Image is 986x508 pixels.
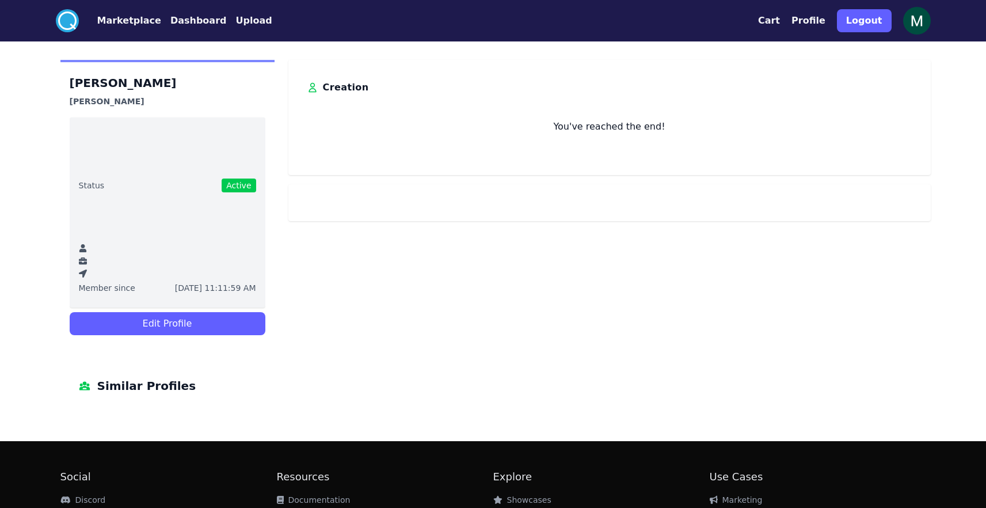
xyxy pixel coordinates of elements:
a: Logout [837,5,892,37]
h3: Creation [323,78,369,97]
button: Upload [235,14,272,28]
span: Status [79,180,105,191]
h3: [PERSON_NAME] [70,94,265,108]
h2: Resources [277,469,493,485]
a: Upload [226,14,272,28]
span: Member since [79,282,135,294]
h2: Social [60,469,277,485]
button: Profile [791,14,825,28]
span: Similar Profiles [97,377,196,395]
p: You've reached the end! [307,120,912,134]
h2: Explore [493,469,710,485]
button: Marketplace [97,14,161,28]
a: Documentation [277,495,351,505]
img: profile [903,7,931,35]
span: [DATE] 11:11:59 AM [175,282,256,294]
h2: Use Cases [710,469,926,485]
a: Dashboard [161,14,227,28]
a: Discord [60,495,106,505]
a: Showcases [493,495,551,505]
span: Active [222,179,256,192]
button: Logout [837,9,892,32]
button: Edit Profile [70,312,265,335]
a: Marketplace [79,14,161,28]
button: Cart [758,14,780,28]
a: Marketing [710,495,763,505]
button: Dashboard [170,14,227,28]
h1: [PERSON_NAME] [70,74,265,92]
